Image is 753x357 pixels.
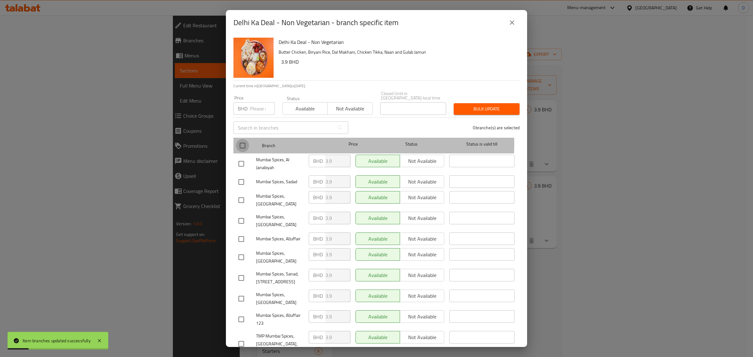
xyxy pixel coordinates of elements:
button: close [505,15,520,30]
span: Not available [330,104,370,113]
span: TMP Mumbai Spices, [GEOGRAPHIC_DATA], [GEOGRAPHIC_DATA] [256,332,304,356]
input: Please enter price [325,232,350,245]
input: Please enter price [325,191,350,204]
p: BHD [313,251,323,258]
input: Please enter price [325,290,350,302]
span: Mumbai Spices, AlJuffair [256,235,304,243]
input: Please enter price [325,175,350,188]
span: Mumbai Spices, AlJuffair 123 [256,312,304,327]
input: Please enter price [325,248,350,261]
h2: Delhi Ka Deal - Non Vegetarian - branch specific item [233,18,398,28]
input: Please enter price [325,155,350,167]
span: Status [379,140,444,148]
img: Delhi Ka Deal - Non Vegetarian [233,38,274,78]
p: BHD [313,333,323,341]
p: BHD [313,214,323,222]
span: Mumbai Spices, Sadad [256,178,304,186]
p: BHD [238,105,248,112]
span: Mumbai Spices, Sanad, [STREET_ADDRESS] [256,270,304,286]
div: Item branches updated successfully [23,337,91,344]
span: Mumbai Spices, [GEOGRAPHIC_DATA] [256,213,304,229]
p: BHD [313,178,323,185]
input: Please enter price [325,310,350,323]
p: BHD [313,235,323,242]
input: Please enter price [325,269,350,281]
h6: Delhi Ka Deal - Non Vegetarian [279,38,515,46]
span: Status is valid till [449,140,515,148]
p: Butter Chicken, Biryani Rice, Dal Makhani, Chicken Tikka, Naan and Gulab Jamun [279,48,515,56]
span: Branch [262,142,327,150]
input: Please enter price [250,102,275,115]
p: 0 branche(s) are selected [473,125,520,131]
p: BHD [313,194,323,201]
span: Available [285,104,325,113]
p: BHD [313,271,323,279]
button: Bulk update [454,103,520,115]
input: Please enter price [325,331,350,344]
h6: 3.9 BHD [281,57,515,66]
input: Search in branches [233,121,334,134]
span: Mumbai Spices, Al Janabiyah [256,156,304,172]
span: Mumbai Spices, [GEOGRAPHIC_DATA] [256,291,304,306]
span: Mumbai Spices, [GEOGRAPHIC_DATA] [256,249,304,265]
p: BHD [313,292,323,300]
button: Available [282,102,328,115]
p: BHD [313,313,323,320]
p: Current time in [GEOGRAPHIC_DATA] is [DATE] [233,83,520,89]
span: Bulk update [459,105,515,113]
span: Price [332,140,374,148]
input: Please enter price [325,212,350,224]
button: Not available [327,102,372,115]
span: Mumbai Spices, [GEOGRAPHIC_DATA] [256,192,304,208]
p: BHD [313,157,323,165]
